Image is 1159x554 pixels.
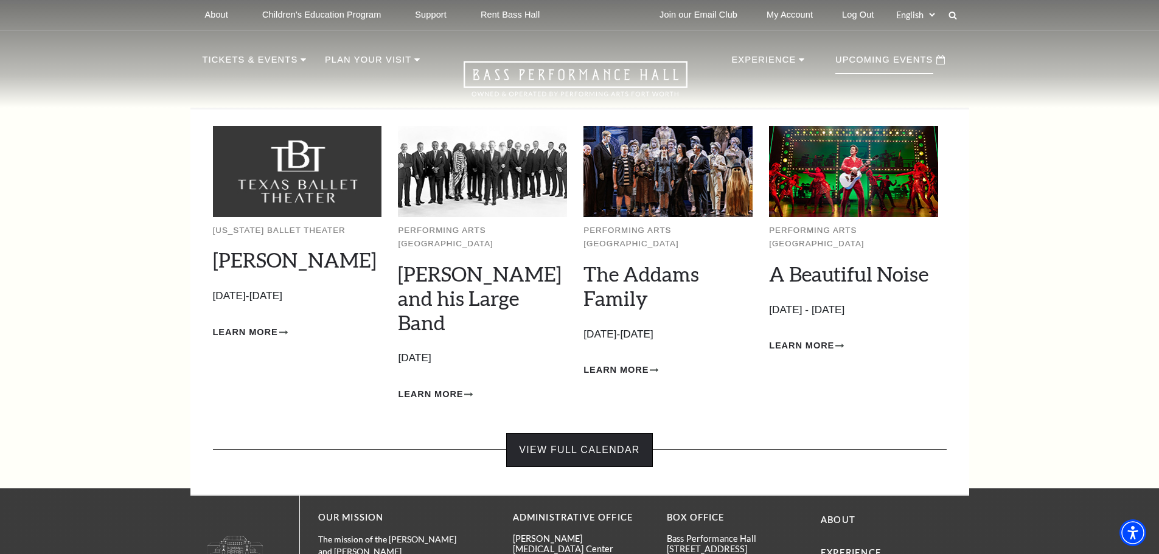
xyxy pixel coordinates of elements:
[325,52,411,74] p: Plan Your Visit
[213,224,382,238] p: [US_STATE] Ballet Theater
[583,224,753,251] p: Performing Arts [GEOGRAPHIC_DATA]
[398,350,567,367] p: [DATE]
[213,126,382,216] img: Texas Ballet Theater
[894,9,937,21] select: Select:
[769,338,844,353] a: Learn More A Beautiful Noise
[667,544,802,554] p: [STREET_ADDRESS]
[1119,519,1146,546] div: Accessibility Menu
[398,387,473,402] a: Learn More Lyle Lovett and his Large Band
[583,126,753,216] img: Performing Arts Fort Worth
[205,10,228,20] p: About
[213,325,278,340] span: Learn More
[667,533,802,544] p: Bass Performance Hall
[769,302,938,319] p: [DATE] - [DATE]
[398,224,567,251] p: Performing Arts [GEOGRAPHIC_DATA]
[583,362,649,378] span: Learn More
[583,261,699,310] a: The Addams Family
[513,510,649,525] p: Administrative Office
[583,326,753,344] p: [DATE]-[DATE]
[262,10,381,20] p: Children's Education Program
[667,510,802,525] p: BOX OFFICE
[769,338,834,353] span: Learn More
[821,514,855,525] a: About
[769,126,938,216] img: Performing Arts Fort Worth
[398,126,567,216] img: Performing Arts Fort Worth
[420,61,731,108] a: Open this option
[398,387,463,402] span: Learn More
[769,261,928,286] a: A Beautiful Noise
[835,52,933,74] p: Upcoming Events
[583,362,658,378] a: Learn More The Addams Family
[415,10,447,20] p: Support
[769,224,938,251] p: Performing Arts [GEOGRAPHIC_DATA]
[731,52,796,74] p: Experience
[481,10,540,20] p: Rent Bass Hall
[213,248,377,272] a: [PERSON_NAME]
[203,52,298,74] p: Tickets & Events
[318,510,470,525] p: OUR MISSION
[213,325,288,340] a: Learn More Peter Pan
[398,261,562,334] a: [PERSON_NAME] and his Large Band
[506,433,652,467] a: View Full Calendar
[213,288,382,305] p: [DATE]-[DATE]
